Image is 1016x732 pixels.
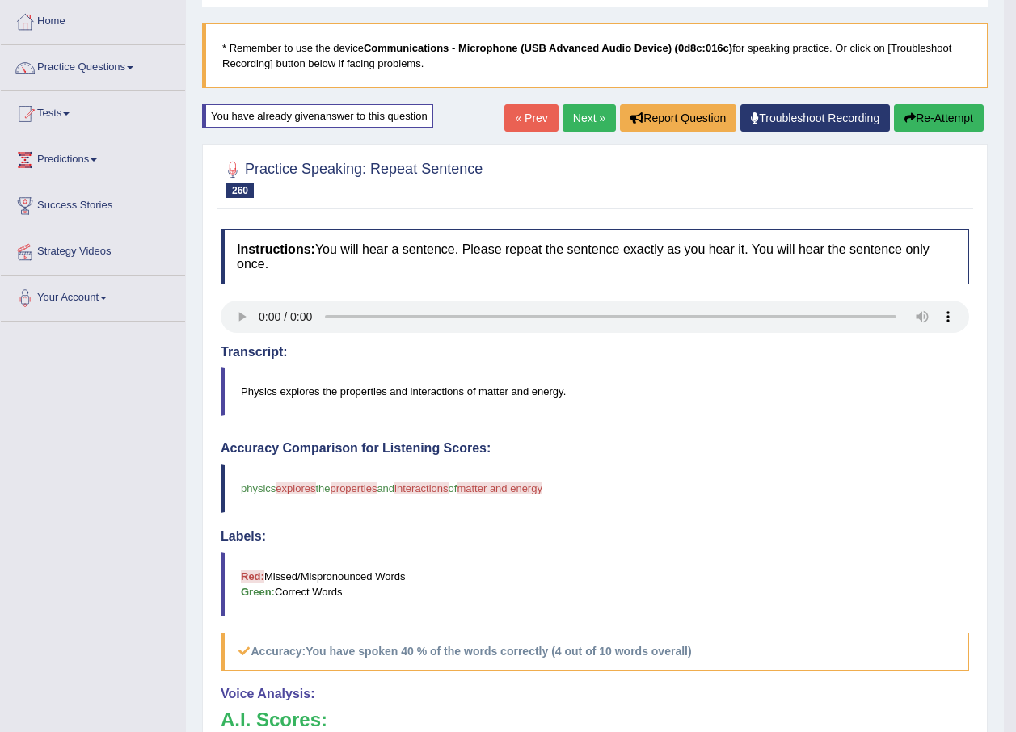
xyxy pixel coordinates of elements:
a: Success Stories [1,183,185,224]
a: Next » [563,104,616,132]
h5: Accuracy: [221,633,969,671]
h4: You will hear a sentence. Please repeat the sentence exactly as you hear it. You will hear the se... [221,229,969,284]
b: Green: [241,586,275,598]
span: interactions [394,482,448,494]
b: Communications - Microphone (USB Advanced Audio Device) (0d8c:016c) [364,42,732,54]
b: You have spoken 40 % of the words correctly (4 out of 10 words overall) [306,645,691,658]
span: 260 [226,183,254,198]
h4: Labels: [221,529,969,544]
span: explores [276,482,315,494]
a: Strategy Videos [1,229,185,270]
blockquote: Missed/Mispronounced Words Correct Words [221,552,969,616]
h2: Practice Speaking: Repeat Sentence [221,158,483,198]
a: Tests [1,91,185,132]
span: properties [331,482,377,494]
span: physics [241,482,276,494]
h4: Voice Analysis: [221,687,969,701]
h4: Accuracy Comparison for Listening Scores: [221,441,969,456]
blockquote: * Remember to use the device for speaking practice. Or click on [Troubleshoot Recording] button b... [202,23,988,88]
span: the [316,482,331,494]
button: Report Question [620,104,736,132]
blockquote: Physics explores the properties and interactions of matter and energy. [221,367,969,416]
a: Your Account [1,276,185,316]
a: Practice Questions [1,45,185,86]
b: Red: [241,570,264,583]
a: « Prev [504,104,558,132]
b: Instructions: [237,242,315,256]
a: Troubleshoot Recording [740,104,890,132]
div: You have already given answer to this question [202,104,433,128]
h4: Transcript: [221,345,969,360]
button: Re-Attempt [894,104,984,132]
b: A.I. Scores: [221,709,327,730]
a: Predictions [1,137,185,178]
span: matter and energy [457,482,542,494]
span: of [449,482,457,494]
span: and [377,482,394,494]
